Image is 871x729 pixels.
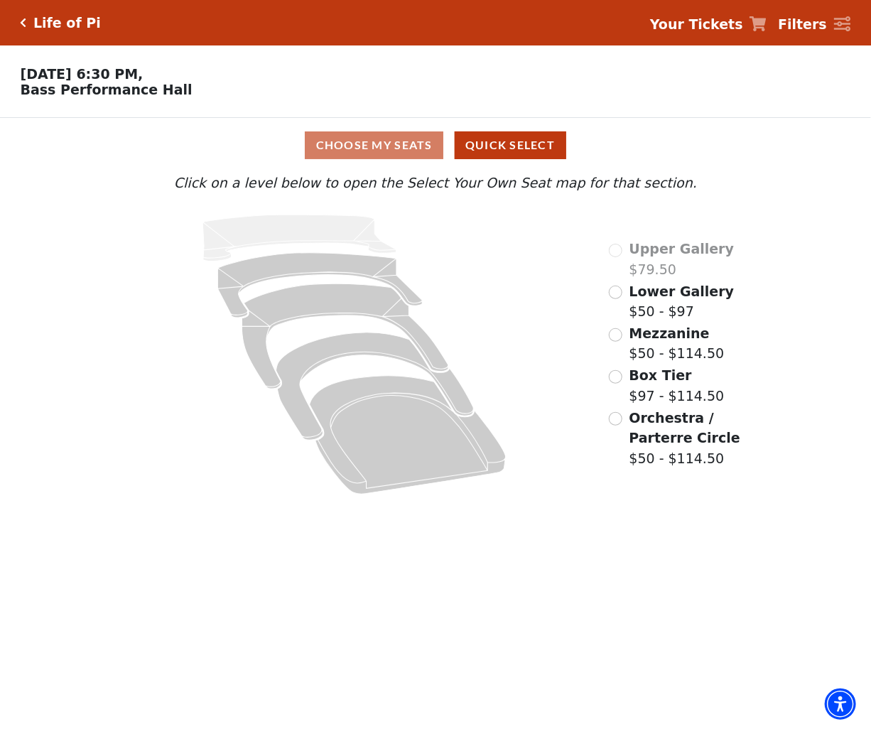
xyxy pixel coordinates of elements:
input: Mezzanine$50 - $114.50 [609,328,622,342]
h5: Life of Pi [33,15,101,31]
a: Your Tickets [650,14,767,35]
div: Accessibility Menu [825,688,856,720]
p: Click on a level below to open the Select Your Own Seat map for that section. [119,173,752,193]
a: Filters [778,14,850,35]
label: $50 - $97 [629,281,735,322]
span: Mezzanine [629,325,710,341]
span: Orchestra / Parterre Circle [629,410,740,446]
path: Upper Gallery - Seats Available: 0 [202,215,396,261]
strong: Your Tickets [650,16,743,32]
label: $97 - $114.50 [629,365,725,406]
span: Lower Gallery [629,283,735,299]
span: Box Tier [629,367,692,383]
a: Click here to go back to filters [21,18,27,28]
path: Orchestra / Parterre Circle - Seats Available: 22 [309,376,505,495]
label: $50 - $114.50 [629,323,725,364]
span: Upper Gallery [629,241,735,256]
input: Orchestra / Parterre Circle$50 - $114.50 [609,412,622,426]
input: Lower Gallery$50 - $97 [609,286,622,299]
label: $79.50 [629,239,735,279]
input: Box Tier$97 - $114.50 [609,370,622,384]
button: Quick Select [455,131,566,159]
label: $50 - $114.50 [629,408,752,469]
strong: Filters [778,16,827,32]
